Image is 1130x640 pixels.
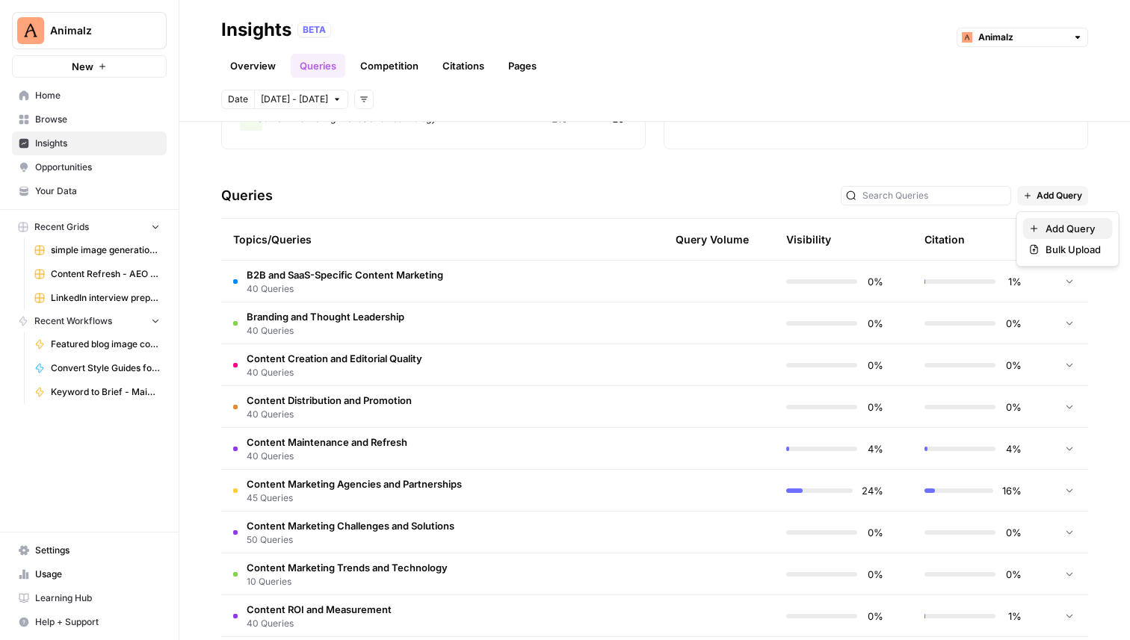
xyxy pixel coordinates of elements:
[247,267,443,282] span: B2B and SaaS-Specific Content Marketing
[247,366,422,379] span: 40 Queries
[297,22,331,37] div: BETA
[35,568,160,581] span: Usage
[51,385,160,399] span: Keyword to Brief - MaintainX
[1046,221,1101,236] span: Add Query
[978,30,1066,45] input: Animalz
[924,219,965,260] div: Citation
[1046,242,1101,257] span: Bulk Upload
[866,358,883,373] span: 0%
[1004,567,1022,582] span: 0%
[247,518,454,533] span: Content Marketing Challenges and Solutions
[221,18,291,42] div: Insights
[866,274,883,289] span: 0%
[1004,609,1022,624] span: 1%
[35,184,160,198] span: Your Data
[12,538,167,562] a: Settings
[247,575,448,588] span: 10 Queries
[866,609,883,624] span: 0%
[247,408,412,421] span: 40 Queries
[866,316,883,331] span: 0%
[12,562,167,586] a: Usage
[35,137,160,150] span: Insights
[866,400,883,414] span: 0%
[1037,189,1082,202] span: Add Query
[35,591,160,605] span: Learning Hub
[247,602,392,617] span: Content ROI and Measurement
[51,243,160,257] span: simple image generation nano + gpt Grid
[247,309,404,324] span: Branding and Thought Leadership
[786,232,831,247] div: Visibility
[291,54,345,78] a: Queries
[12,131,167,155] a: Insights
[221,54,285,78] a: Overview
[12,55,167,78] button: New
[28,238,167,262] a: simple image generation nano + gpt Grid
[51,361,160,375] span: Convert Style Guides for LLMs
[247,393,412,408] span: Content Distribution and Promotion
[1017,186,1088,205] button: Add Query
[12,84,167,108] a: Home
[247,324,404,338] span: 40 Queries
[499,54,546,78] a: Pages
[35,89,160,102] span: Home
[12,179,167,203] a: Your Data
[28,380,167,404] a: Keyword to Brief - MaintainX
[247,533,454,547] span: 50 Queries
[12,586,167,610] a: Learning Hub
[866,567,883,582] span: 0%
[228,93,248,106] span: Date
[51,291,160,305] span: LinkedIn interview preparation Grid
[1004,441,1022,456] span: 4%
[35,113,160,126] span: Browse
[247,560,448,575] span: Content Marketing Trends and Technology
[28,262,167,286] a: Content Refresh - AEO and Keyword improvements
[866,525,883,540] span: 0%
[12,310,167,332] button: Recent Workflows
[247,476,462,491] span: Content Marketing Agencies and Partnerships
[676,232,749,247] span: Query Volume
[862,188,1006,203] input: Search Queries
[50,23,141,38] span: Animalz
[28,332,167,356] a: Featured blog image concepts
[12,155,167,179] a: Opportunities
[1004,358,1022,373] span: 0%
[12,12,167,49] button: Workspace: Animalz
[28,286,167,310] a: LinkedIn interview preparation Grid
[247,435,407,450] span: Content Maintenance and Refresh
[28,356,167,380] a: Convert Style Guides for LLMs
[233,219,486,260] div: Topics/Queries
[433,54,493,78] a: Citations
[12,216,167,238] button: Recent Grids
[247,282,443,296] span: 40 Queries
[1004,316,1022,331] span: 0%
[35,161,160,174] span: Opportunities
[351,54,427,78] a: Competition
[72,59,93,74] span: New
[35,544,160,557] span: Settings
[254,90,348,109] button: [DATE] - [DATE]
[1004,274,1022,289] span: 1%
[1002,483,1022,498] span: 16%
[34,314,112,328] span: Recent Workflows
[1004,400,1022,414] span: 0%
[1004,525,1022,540] span: 0%
[247,351,422,366] span: Content Creation and Editorial Quality
[12,108,167,131] a: Browse
[51,338,160,351] span: Featured blog image concepts
[247,491,462,505] span: 45 Queries
[261,93,328,106] span: [DATE] - [DATE]
[247,617,392,630] span: 40 Queries
[35,615,160,629] span: Help + Support
[17,17,44,44] img: Animalz Logo
[247,450,407,463] span: 40 Queries
[1016,211,1120,267] div: Add Query
[12,610,167,634] button: Help + Support
[51,267,160,281] span: Content Refresh - AEO and Keyword improvements
[221,185,273,206] h3: Queries
[862,483,883,498] span: 24%
[866,441,883,456] span: 4%
[34,220,89,234] span: Recent Grids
